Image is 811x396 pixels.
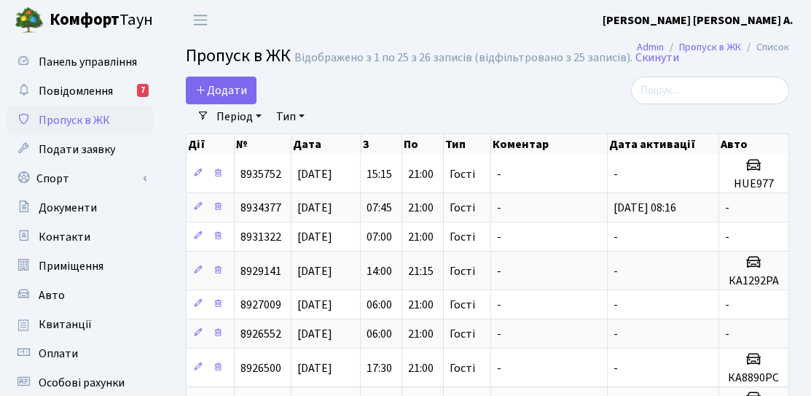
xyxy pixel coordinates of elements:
span: - [497,166,501,182]
span: Квитанції [39,317,92,333]
span: Панель управління [39,54,137,70]
span: 8935752 [240,166,281,182]
a: Документи [7,193,153,222]
span: 21:00 [408,229,434,245]
h5: КА8890РС [725,371,783,385]
a: Скинути [635,51,679,65]
span: 06:00 [367,326,392,342]
span: 8929141 [240,263,281,279]
span: Контакти [39,229,90,245]
th: З [361,134,403,155]
span: Особові рахунки [39,375,125,391]
span: Повідомлення [39,83,113,99]
span: 15:15 [367,166,392,182]
span: Таун [50,8,153,33]
a: Панель управління [7,47,153,77]
th: Дата активації [608,134,719,155]
span: Гості [450,299,475,311]
span: Документи [39,200,97,216]
b: [PERSON_NAME] [PERSON_NAME] А. [603,12,794,28]
a: Подати заявку [7,135,153,164]
span: - [614,297,618,313]
span: 14:00 [367,263,392,279]
th: № [235,134,291,155]
a: Пропуск в ЖК [679,39,741,55]
span: - [725,297,729,313]
a: Додати [186,77,256,104]
span: - [614,326,618,342]
th: По [402,134,444,155]
span: Авто [39,287,65,303]
span: 21:00 [408,200,434,216]
span: Гості [450,328,475,340]
h5: КА1292РА [725,274,783,288]
th: Авто [719,134,789,155]
span: [DATE] [297,263,332,279]
span: Оплати [39,346,78,362]
a: Повідомлення7 [7,77,153,106]
img: logo.png [15,6,44,35]
span: 8934377 [240,200,281,216]
span: 8927009 [240,297,281,313]
span: - [725,229,729,245]
a: Тип [270,104,310,129]
span: - [614,263,618,279]
b: Комфорт [50,8,120,31]
a: [PERSON_NAME] [PERSON_NAME] А. [603,12,794,29]
a: Приміщення [7,252,153,281]
a: Admin [637,39,664,55]
button: Переключити навігацію [182,8,219,32]
li: Список [741,39,789,55]
h5: HUE977 [725,177,783,191]
a: Контакти [7,222,153,252]
span: Гості [450,168,475,180]
span: - [614,360,618,376]
span: - [497,360,501,376]
span: 8926552 [240,326,281,342]
span: [DATE] [297,326,332,342]
span: [DATE] [297,360,332,376]
span: [DATE] 08:16 [614,200,676,216]
span: - [614,229,618,245]
span: 21:00 [408,360,434,376]
span: Пропуск в ЖК [39,112,110,128]
span: - [497,297,501,313]
span: 07:00 [367,229,392,245]
span: - [614,166,618,182]
span: Гості [450,202,475,214]
span: - [497,200,501,216]
span: - [725,326,729,342]
th: Дата [291,134,361,155]
a: Квитанції [7,310,153,339]
span: Подати заявку [39,141,115,158]
span: 21:00 [408,166,434,182]
nav: breadcrumb [615,32,811,63]
span: 8931322 [240,229,281,245]
span: [DATE] [297,297,332,313]
div: Відображено з 1 по 25 з 26 записів (відфільтровано з 25 записів). [294,51,632,65]
span: Гості [450,265,475,277]
span: Гості [450,231,475,243]
span: [DATE] [297,200,332,216]
th: Коментар [491,134,608,155]
span: [DATE] [297,166,332,182]
a: Спорт [7,164,153,193]
span: Приміщення [39,258,103,274]
a: Оплати [7,339,153,368]
span: Пропуск в ЖК [186,43,291,69]
a: Пропуск в ЖК [7,106,153,135]
span: [DATE] [297,229,332,245]
span: 07:45 [367,200,392,216]
span: - [497,263,501,279]
span: - [725,200,729,216]
span: Додати [195,82,247,98]
span: - [497,229,501,245]
span: 17:30 [367,360,392,376]
span: 06:00 [367,297,392,313]
input: Пошук... [631,77,789,104]
a: Авто [7,281,153,310]
a: Період [211,104,267,129]
span: 21:00 [408,297,434,313]
span: - [497,326,501,342]
span: 21:00 [408,326,434,342]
